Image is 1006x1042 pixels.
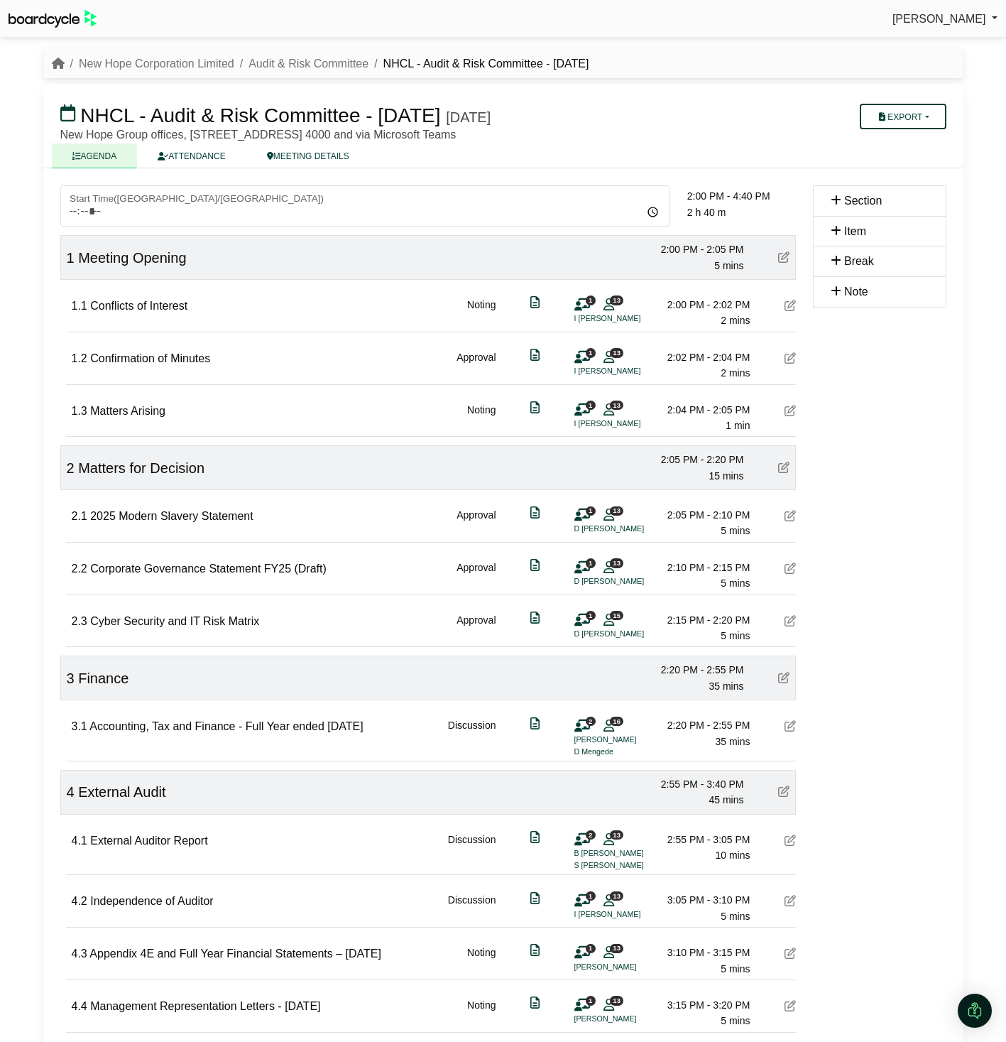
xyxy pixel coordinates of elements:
[60,129,456,141] span: New Hope Group offices, [STREET_ADDRESS] 4000 and via Microsoft Teams
[574,1013,681,1025] li: [PERSON_NAME]
[574,365,681,377] li: I [PERSON_NAME]
[89,948,381,960] span: Appendix 4E and Full Year Financial Statements – [DATE]
[574,313,681,325] li: I [PERSON_NAME]
[52,55,589,73] nav: breadcrumb
[586,996,596,1005] span: 1
[610,891,623,901] span: 13
[651,297,750,313] div: 2:00 PM - 2:02 PM
[574,908,681,921] li: I [PERSON_NAME]
[448,717,496,758] div: Discussion
[721,911,750,922] span: 5 mins
[651,945,750,960] div: 3:10 PM - 3:15 PM
[448,892,496,924] div: Discussion
[610,558,623,568] span: 13
[726,420,750,431] span: 1 min
[574,418,681,430] li: I [PERSON_NAME]
[721,367,750,379] span: 2 mins
[574,628,681,640] li: D [PERSON_NAME]
[844,255,874,267] span: Break
[72,615,87,627] span: 2.3
[72,352,87,364] span: 1.2
[586,348,596,357] span: 1
[958,994,992,1028] div: Open Intercom Messenger
[72,405,87,417] span: 1.3
[651,560,750,575] div: 2:10 PM - 2:15 PM
[651,997,750,1013] div: 3:15 PM - 3:20 PM
[456,349,496,381] div: Approval
[574,746,681,758] li: D Mengede
[645,662,744,678] div: 2:20 PM - 2:55 PM
[90,405,165,417] span: Matters Arising
[651,612,750,628] div: 2:15 PM - 2:20 PM
[610,944,623,953] span: 13
[645,776,744,792] div: 2:55 PM - 3:40 PM
[80,104,440,126] span: NHCL - Audit & Risk Committee - [DATE]
[586,401,596,410] span: 1
[586,558,596,568] span: 1
[137,143,246,168] a: ATTENDANCE
[651,507,750,523] div: 2:05 PM - 2:10 PM
[67,460,75,476] span: 2
[610,506,623,516] span: 13
[586,611,596,620] span: 1
[709,680,743,692] span: 35 mins
[709,470,743,482] span: 15 mins
[72,895,87,907] span: 4.2
[651,349,750,365] div: 2:02 PM - 2:04 PM
[892,10,997,28] a: [PERSON_NAME]
[90,895,213,907] span: Independence of Auditor
[892,13,986,25] span: [PERSON_NAME]
[448,832,496,872] div: Discussion
[651,832,750,847] div: 2:55 PM - 3:05 PM
[610,611,623,620] span: 15
[79,58,234,70] a: New Hope Corporation Limited
[456,612,496,644] div: Approval
[246,143,370,168] a: MEETING DETAILS
[586,891,596,901] span: 1
[467,297,496,329] div: Noting
[651,717,750,733] div: 2:20 PM - 2:55 PM
[78,784,165,800] span: External Audit
[574,734,681,746] li: [PERSON_NAME]
[456,507,496,539] div: Approval
[687,188,796,204] div: 2:00 PM - 4:40 PM
[574,859,681,872] li: S [PERSON_NAME]
[574,523,681,535] li: D [PERSON_NAME]
[9,10,97,28] img: BoardcycleBlackGreen-aaafeed430059cb809a45853b8cf6d952af9d84e6e89e1f1685b34bfd5cb7d64.svg
[72,563,87,575] span: 2.2
[715,850,750,861] span: 10 mins
[714,260,743,271] span: 5 mins
[721,315,750,326] span: 2 mins
[72,835,87,847] span: 4.1
[574,847,681,859] li: B [PERSON_NAME]
[90,563,327,575] span: Corporate Governance Statement FY25 (Draft)
[467,945,496,977] div: Noting
[586,506,596,516] span: 1
[844,225,866,237] span: Item
[574,961,681,973] li: [PERSON_NAME]
[586,944,596,953] span: 1
[610,401,623,410] span: 13
[72,510,87,522] span: 2.1
[709,794,743,805] span: 45 mins
[844,195,882,207] span: Section
[52,143,138,168] a: AGENDA
[610,348,623,357] span: 13
[844,286,868,298] span: Note
[715,736,750,747] span: 35 mins
[90,1000,320,1012] span: Management Representation Letters - [DATE]
[651,402,750,418] div: 2:04 PM - 2:05 PM
[610,996,623,1005] span: 13
[78,460,204,476] span: Matters for Decision
[446,109,491,126] div: [DATE]
[610,295,623,305] span: 13
[90,615,259,627] span: Cyber Security and IT Risk Matrix
[368,55,589,73] li: NHCL - Audit & Risk Committee - [DATE]
[721,577,750,589] span: 5 mins
[89,720,363,732] span: Accounting, Tax and Finance - Full Year ended [DATE]
[687,207,726,218] span: 2 h 40 m
[248,58,368,70] a: Audit & Risk Committee
[72,1000,87,1012] span: 4.4
[72,948,87,960] span: 4.3
[721,1015,750,1026] span: 5 mins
